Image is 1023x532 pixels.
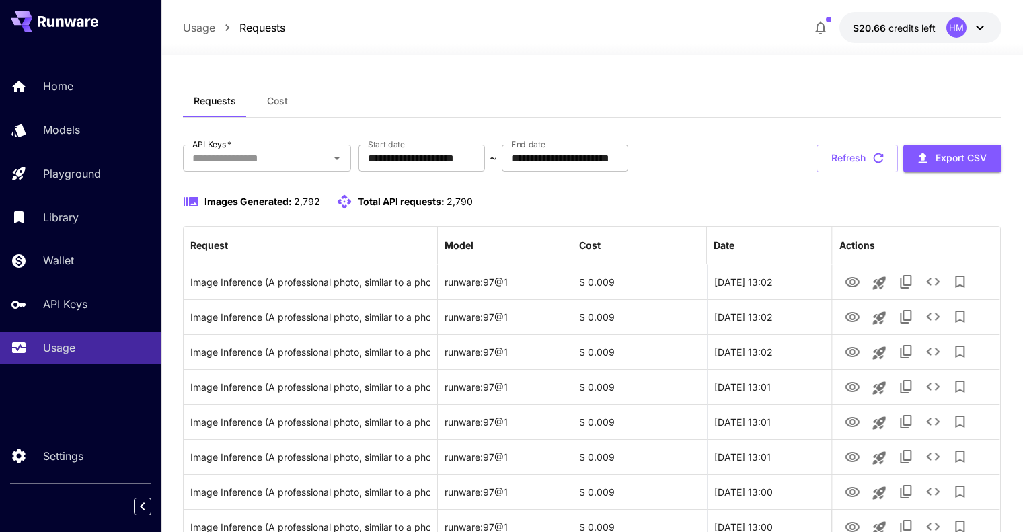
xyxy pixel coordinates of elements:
p: Usage [43,340,75,356]
div: runware:97@1 [438,264,572,299]
span: credits left [888,22,936,34]
div: $ 0.009 [572,334,707,369]
button: Collapse sidebar [134,498,151,515]
div: runware:97@1 [438,369,572,404]
div: 01 Sep, 2025 13:02 [707,264,841,299]
div: Date [714,239,734,251]
div: Click to copy prompt [190,335,430,369]
span: Requests [194,95,236,107]
button: Launch in playground [866,305,893,332]
button: Add to library [947,443,974,470]
div: 01 Sep, 2025 13:02 [707,334,841,369]
label: API Keys [192,139,231,150]
button: See details [920,268,947,295]
button: $20.66059HM [839,12,1001,43]
div: Request [190,239,228,251]
div: 01 Sep, 2025 13:02 [707,299,841,334]
span: Cost [267,95,288,107]
p: API Keys [43,296,87,312]
button: See details [920,443,947,470]
div: runware:97@1 [438,299,572,334]
button: See details [920,408,947,435]
button: View Image [839,303,866,330]
div: $ 0.009 [572,474,707,509]
span: 2,790 [447,196,473,207]
button: Copy TaskUUID [893,373,920,400]
span: 2,792 [294,196,320,207]
div: Model [445,239,473,251]
button: View Image [839,408,866,435]
button: Launch in playground [866,480,893,506]
div: $20.66059 [853,21,936,35]
div: Actions [839,239,875,251]
div: 01 Sep, 2025 13:01 [707,439,841,474]
button: See details [920,338,947,365]
div: runware:97@1 [438,404,572,439]
button: Launch in playground [866,410,893,436]
p: ~ [490,150,497,166]
button: Add to library [947,408,974,435]
button: Copy TaskUUID [893,443,920,470]
button: Export CSV [903,145,1001,172]
button: Add to library [947,268,974,295]
p: Playground [43,165,101,182]
div: 01 Sep, 2025 13:01 [707,404,841,439]
div: runware:97@1 [438,439,572,474]
button: See details [920,303,947,330]
button: Copy TaskUUID [893,408,920,435]
div: $ 0.009 [572,264,707,299]
button: Copy TaskUUID [893,268,920,295]
div: Click to copy prompt [190,475,430,509]
div: 01 Sep, 2025 13:00 [707,474,841,509]
label: End date [511,139,545,150]
div: Click to copy prompt [190,405,430,439]
p: Library [43,209,79,225]
div: $ 0.009 [572,369,707,404]
div: $ 0.009 [572,299,707,334]
button: Copy TaskUUID [893,478,920,505]
div: Cost [579,239,601,251]
button: Add to library [947,303,974,330]
button: View Image [839,373,866,400]
button: View Image [839,338,866,365]
p: Models [43,122,80,138]
div: Click to copy prompt [190,440,430,474]
span: Total API requests: [358,196,445,207]
button: Refresh [817,145,898,172]
label: Start date [368,139,405,150]
div: runware:97@1 [438,474,572,509]
div: $ 0.009 [572,439,707,474]
nav: breadcrumb [183,20,285,36]
span: $20.66 [853,22,888,34]
button: Launch in playground [866,270,893,297]
button: View Image [839,268,866,295]
div: HM [946,17,967,38]
button: Add to library [947,478,974,505]
span: Images Generated: [204,196,292,207]
button: Copy TaskUUID [893,338,920,365]
button: Launch in playground [866,375,893,402]
button: See details [920,478,947,505]
p: Wallet [43,252,74,268]
div: Collapse sidebar [144,494,161,519]
div: Click to copy prompt [190,265,430,299]
button: Copy TaskUUID [893,303,920,330]
p: Settings [43,448,83,464]
button: Launch in playground [866,445,893,471]
a: Usage [183,20,215,36]
button: See details [920,373,947,400]
button: View Image [839,443,866,470]
div: $ 0.009 [572,404,707,439]
a: Requests [239,20,285,36]
div: runware:97@1 [438,334,572,369]
button: Add to library [947,338,974,365]
div: 01 Sep, 2025 13:01 [707,369,841,404]
p: Home [43,78,73,94]
button: Open [328,149,346,167]
button: Launch in playground [866,340,893,367]
div: Click to copy prompt [190,300,430,334]
button: Add to library [947,373,974,400]
button: View Image [839,478,866,505]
